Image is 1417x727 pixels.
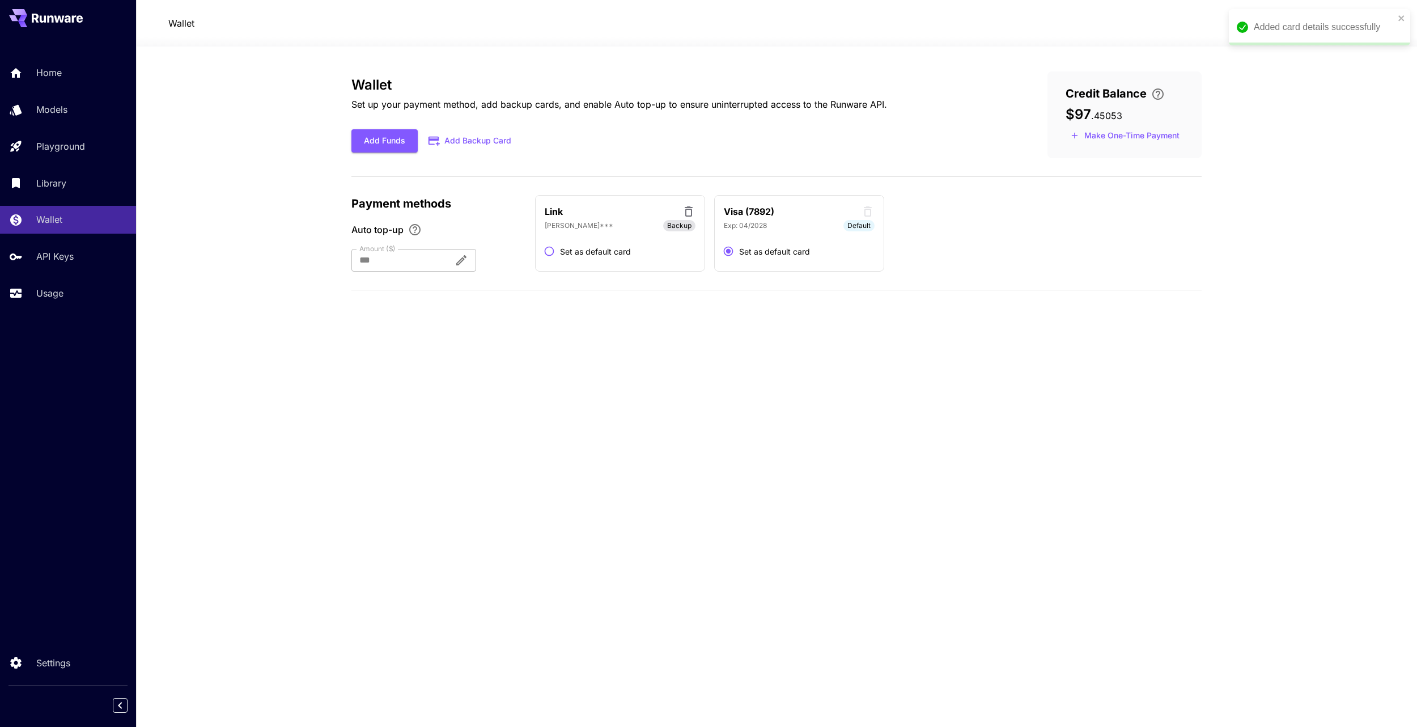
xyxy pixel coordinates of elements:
p: Playground [36,140,85,153]
p: Home [36,66,62,79]
button: Enable Auto top-up to ensure uninterrupted service. We'll automatically bill the chosen amount wh... [404,223,426,236]
button: Add Funds [351,129,418,153]
button: Collapse sidebar [113,698,128,713]
h3: Wallet [351,77,887,93]
button: Make a one-time, non-recurring payment [1066,127,1185,145]
label: Amount ($) [359,244,396,253]
nav: breadcrumb [168,16,194,30]
a: Wallet [168,16,194,30]
p: [PERSON_NAME]*** [545,221,613,231]
p: Models [36,103,67,116]
p: Usage [36,286,63,300]
span: Auto top-up [351,223,404,236]
p: Set up your payment method, add backup cards, and enable Auto top-up to ensure uninterrupted acce... [351,98,887,111]
span: Set as default card [739,246,810,257]
div: Collapse sidebar [121,695,136,716]
span: Default [843,221,875,231]
button: Add Backup Card [418,130,523,152]
p: API Keys [36,250,74,263]
p: Wallet [36,213,62,226]
p: Library [36,176,66,190]
p: Link [545,205,563,218]
p: Exp: 04/2028 [724,221,767,231]
span: Credit Balance [1066,85,1147,102]
div: Added card details successfully [1254,20,1394,34]
span: Set as default card [560,246,631,257]
p: Payment methods [351,195,521,212]
span: $97 [1066,106,1091,122]
span: . 45053 [1091,110,1122,121]
button: Enter your card details and choose an Auto top-up amount to avoid service interruptions. We'll au... [1147,87,1169,101]
p: Settings [36,656,70,670]
p: Visa (7892) [724,205,774,218]
span: Backup [667,221,691,231]
button: close [1398,14,1406,23]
